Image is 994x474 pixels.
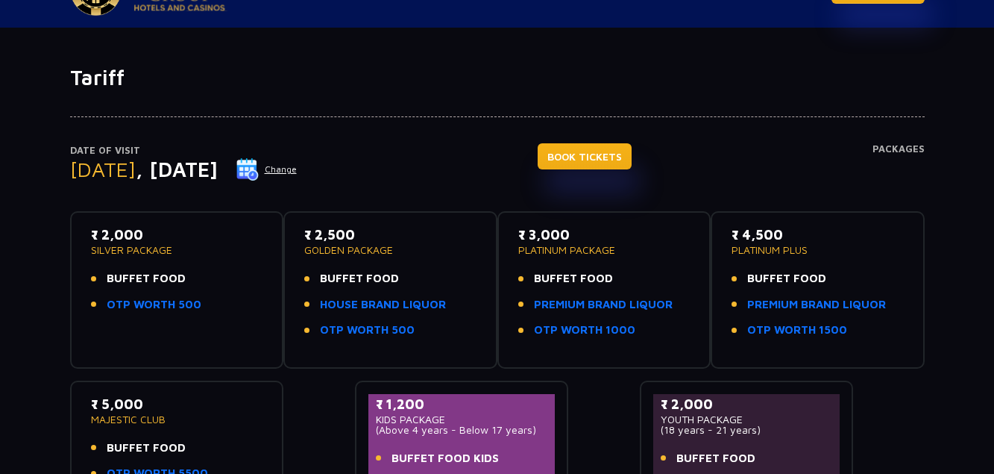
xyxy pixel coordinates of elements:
[70,157,136,181] span: [DATE]
[538,143,632,169] a: BOOK TICKETS
[70,143,298,158] p: Date of Visit
[376,394,548,414] p: ₹ 1,200
[304,225,476,245] p: ₹ 2,500
[676,450,755,467] span: BUFFET FOOD
[661,394,833,414] p: ₹ 2,000
[747,322,847,339] a: OTP WORTH 1500
[91,394,263,414] p: ₹ 5,000
[518,225,691,245] p: ₹ 3,000
[320,270,399,287] span: BUFFET FOOD
[732,245,904,255] p: PLATINUM PLUS
[304,245,476,255] p: GOLDEN PACKAGE
[534,322,635,339] a: OTP WORTH 1000
[91,225,263,245] p: ₹ 2,000
[70,65,925,90] h1: Tariff
[747,296,886,314] a: PREMIUM BRAND LIQUOR
[136,157,218,181] span: , [DATE]
[661,414,833,425] p: YOUTH PACKAGE
[391,450,499,467] span: BUFFET FOOD KIDS
[320,322,415,339] a: OTP WORTH 500
[732,225,904,245] p: ₹ 4,500
[107,270,186,287] span: BUFFET FOOD
[534,296,673,314] a: PREMIUM BRAND LIQUOR
[747,270,826,287] span: BUFFET FOOD
[661,425,833,435] p: (18 years - 21 years)
[91,414,263,425] p: MAJESTIC CLUB
[376,414,548,425] p: KIDS PACKAGE
[236,158,298,181] button: Change
[376,425,548,435] p: (Above 4 years - Below 17 years)
[107,296,201,314] a: OTP WORTH 500
[534,270,613,287] span: BUFFET FOOD
[872,143,925,197] h4: Packages
[320,296,446,314] a: HOUSE BRAND LIQUOR
[107,440,186,457] span: BUFFET FOOD
[91,245,263,255] p: SILVER PACKAGE
[518,245,691,255] p: PLATINUM PACKAGE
